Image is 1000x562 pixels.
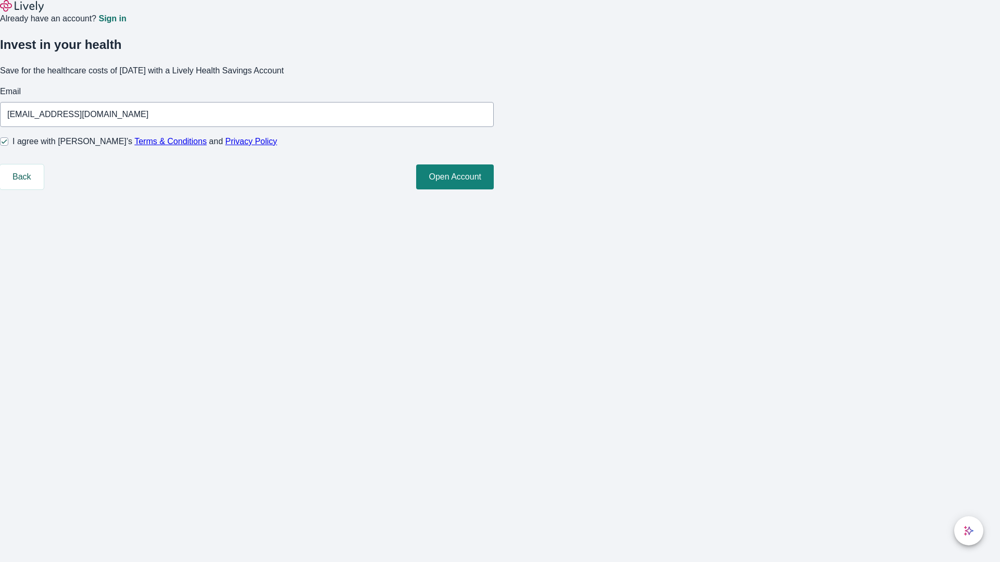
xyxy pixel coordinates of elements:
button: chat [954,516,983,545]
button: Open Account [416,164,494,189]
svg: Lively AI Assistant [964,526,974,536]
a: Sign in [98,15,126,23]
a: Terms & Conditions [134,137,207,146]
a: Privacy Policy [226,137,278,146]
span: I agree with [PERSON_NAME]’s and [12,135,277,148]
